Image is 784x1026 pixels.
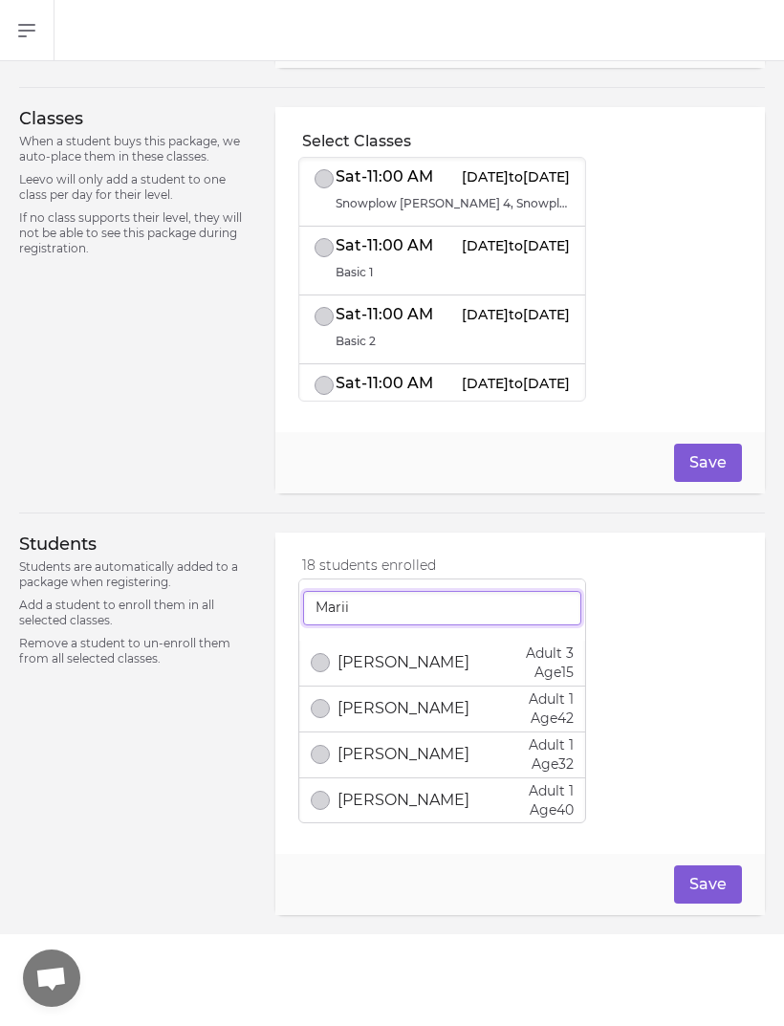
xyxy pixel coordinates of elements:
p: 18 students enrolled [302,556,586,575]
p: [PERSON_NAME] [338,743,469,766]
button: select date [311,653,330,672]
span: [DATE] to [DATE] [462,236,570,255]
p: Students are automatically added to a package when registering. [19,559,252,590]
p: [PERSON_NAME] [338,651,469,674]
a: Open chat [23,950,80,1007]
p: Age 15 [526,663,574,682]
span: [DATE] to [DATE] [462,305,570,324]
p: Adult 3 [526,644,574,663]
button: select date [315,238,334,257]
p: Age 42 [529,709,574,728]
button: Save [674,444,742,482]
button: Save [674,865,742,904]
p: Age 32 [529,754,574,774]
button: select date [315,307,334,326]
p: Remove a student to un-enroll them from all selected classes. [19,636,252,666]
p: When a student buys this package, we auto-place them in these classes. [19,134,252,164]
p: Age 40 [529,800,574,819]
span: Snowplow [PERSON_NAME] 4, Snowplow [PERSON_NAME] 2, Snowplow [PERSON_NAME] 3, Snowplow [PERSON_NA... [336,196,570,211]
span: Basic 1 [336,265,570,280]
span: Sat - 11:00 AM [336,372,433,395]
span: Basic 2 [336,334,570,349]
button: select date [315,376,334,395]
p: Adult 1 [529,781,574,800]
p: If no class supports their level, they will not be able to see this package during registration. [19,210,252,256]
span: [DATE] to [DATE] [462,167,570,186]
p: Leevo will only add a student to one class per day for their level. [19,172,252,203]
button: select date [315,169,334,188]
span: Sat - 11:00 AM [336,303,433,326]
p: [PERSON_NAME] [338,789,469,812]
span: [DATE] to [DATE] [462,374,570,393]
span: Sat - 11:00 AM [336,234,433,257]
p: Adult 1 [529,735,574,754]
h3: Classes [19,107,252,130]
p: Adult 1 [529,689,574,709]
button: select date [311,699,330,718]
label: Select Classes [302,130,586,153]
h3: Students [19,533,252,556]
input: Search for students by name... [303,591,581,625]
span: Sat - 11:00 AM [336,165,433,188]
button: select date [311,791,330,810]
p: Add a student to enroll them in all selected classes. [19,598,252,628]
button: select date [311,745,330,764]
p: [PERSON_NAME] [338,697,469,720]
